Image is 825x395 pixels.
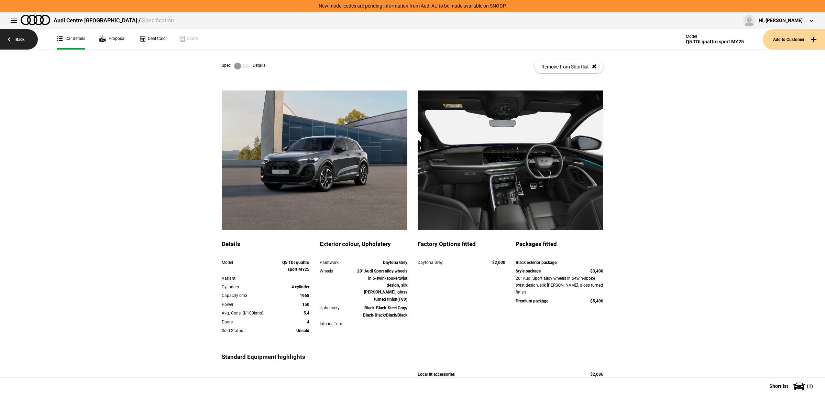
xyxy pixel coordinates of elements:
strong: $2,086 [590,372,603,377]
strong: $2,000 [492,260,505,265]
strong: 150 [302,302,309,307]
button: Remove from Shortlist [535,60,603,73]
a: Car details [57,29,85,50]
strong: $5,400 [590,299,603,303]
div: 20" Audi Sport alloy wheels in 5-twin-spoke twist design, silk [PERSON_NAME], gloss turned finish [516,275,603,296]
a: Deal Calc [139,29,165,50]
button: Add to Customer [763,29,825,50]
div: Packages fitted [516,240,603,252]
div: Model [686,34,744,39]
div: Daytona Grey [418,259,479,266]
div: Exterior colour, Upholstery [320,240,407,252]
div: Spec Details [222,63,265,70]
div: Upholstery [320,305,355,311]
strong: Black exterior package [516,260,557,265]
strong: Unsold [296,328,309,333]
span: ( 1 ) [807,384,813,388]
button: Shortlist(1) [759,377,825,395]
div: Paintwork [320,259,355,266]
strong: Black-Black-Steel Gray/ Black-Black/Black/Black [363,306,407,317]
strong: Premium package [516,299,548,303]
div: Sold Status [222,327,274,334]
img: audi.png [21,15,50,25]
div: Hi, [PERSON_NAME] [759,17,803,24]
div: Standard Equipment highlights [222,353,407,365]
div: Model [222,259,274,266]
div: Audi Centre [GEOGRAPHIC_DATA] / [54,17,174,24]
div: Details [222,240,309,252]
div: Factory Options fitted [418,240,505,252]
a: Proposal [99,29,125,50]
strong: 5.4 [304,311,309,316]
div: Wheels [320,268,355,275]
div: Doors [222,319,274,325]
strong: 4 [307,320,309,324]
div: Interior Trim [320,320,355,327]
span: Specification [142,17,174,24]
div: Avg. Cons. (l/100kms) [222,310,274,317]
strong: 4 cylinder [291,285,309,289]
strong: 1968 [300,293,309,298]
span: Shortlist [769,384,788,388]
strong: Q5 TDI quattro sport MY25 [282,260,309,272]
div: Cylinders [222,284,274,290]
div: Capacity cm3 [222,292,274,299]
strong: Style package [516,269,541,274]
strong: Local fit accessories [418,372,455,377]
strong: $3,400 [590,269,603,274]
strong: 20" Audi Sport alloy wheels in 5-twin-spoke twist design, silk [PERSON_NAME], gloss turned finish... [357,269,407,302]
div: Q5 TDI quattro sport MY25 [686,39,744,45]
strong: Daytona Grey [383,260,407,265]
div: Variant [222,275,274,282]
div: Power [222,301,274,308]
